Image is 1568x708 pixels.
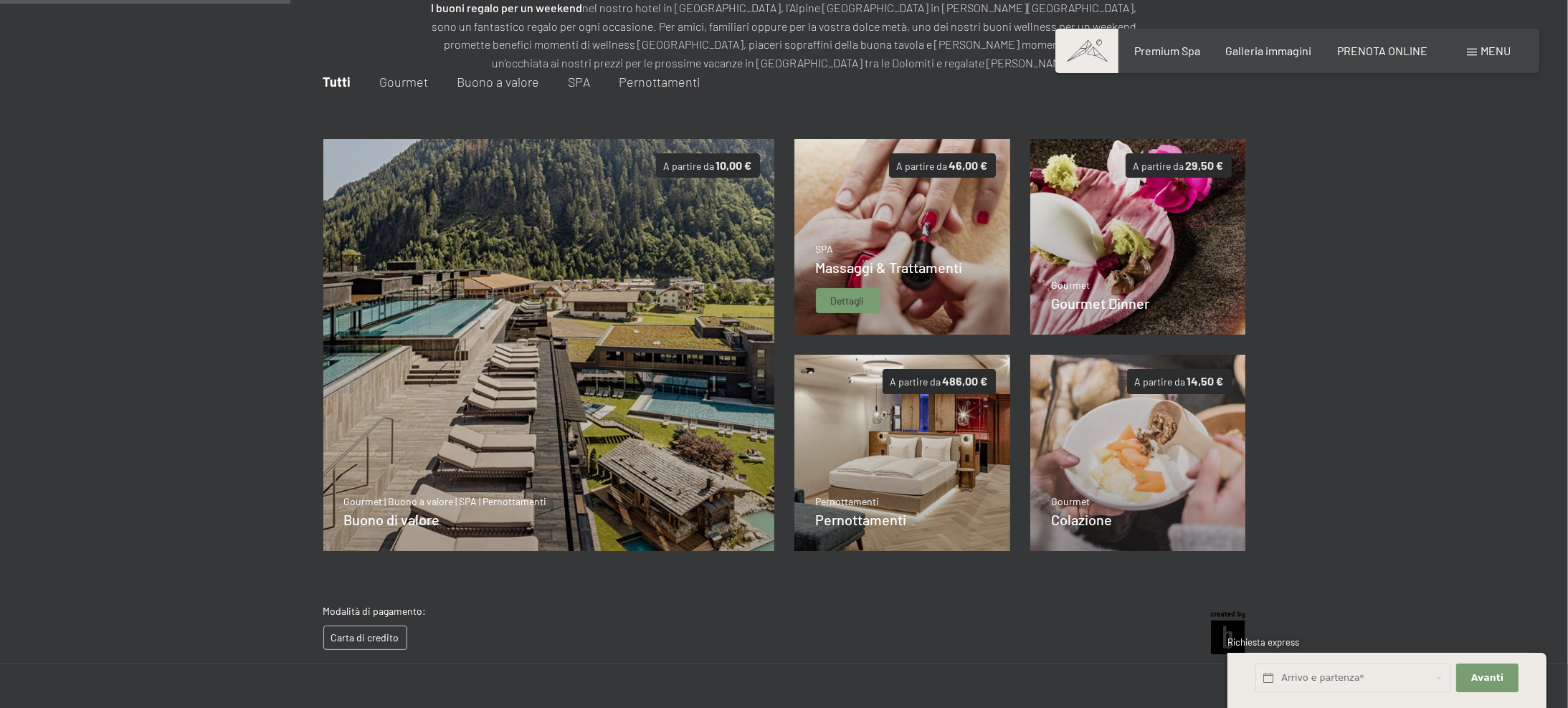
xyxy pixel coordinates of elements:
a: Galleria immagini [1226,44,1312,57]
button: Avanti [1456,664,1518,693]
span: Richiesta express [1227,636,1299,648]
strong: I buoni regalo per un weekend [432,1,583,14]
a: Premium Spa [1134,44,1200,57]
span: Menu [1481,44,1511,57]
span: Avanti [1471,671,1503,684]
a: PRENOTA ONLINE [1337,44,1427,57]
